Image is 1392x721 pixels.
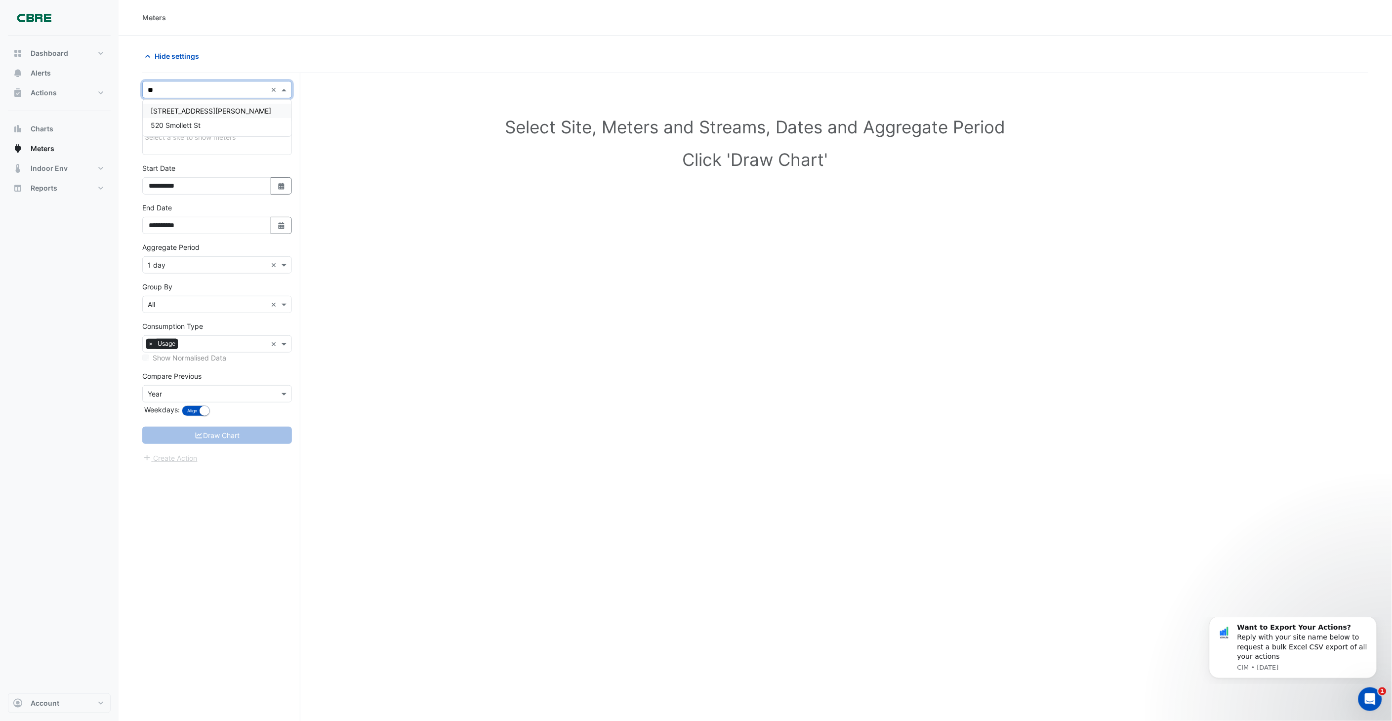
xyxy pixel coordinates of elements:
[43,6,157,14] b: Want to Export Your Actions?
[8,178,111,198] button: Reports
[22,8,38,24] img: Profile image for CIM
[142,163,175,173] label: Start Date
[31,144,54,154] span: Meters
[8,693,111,713] button: Account
[142,353,292,363] div: Select meters or streams to enable normalisation
[271,260,279,270] span: Clear
[151,121,201,129] span: 520 Smollett St
[271,299,279,310] span: Clear
[13,163,23,173] app-icon: Indoor Env
[271,339,279,349] span: Clear
[142,12,166,23] div: Meters
[142,202,172,213] label: End Date
[158,149,1352,170] h1: Click 'Draw Chart'
[277,182,286,190] fa-icon: Select Date
[13,48,23,58] app-icon: Dashboard
[31,48,68,58] span: Dashboard
[151,107,271,115] span: [STREET_ADDRESS][PERSON_NAME]
[8,159,111,178] button: Indoor Env
[43,5,175,44] div: Message content
[43,46,175,55] p: Message from CIM, sent 4w ago
[158,117,1352,137] h1: Select Site, Meters and Streams, Dates and Aggregate Period
[31,183,57,193] span: Reports
[12,8,56,28] img: Company Logo
[1194,617,1392,684] iframe: Intercom notifications message
[1358,687,1382,711] iframe: Intercom live chat
[1379,687,1387,695] span: 1
[13,183,23,193] app-icon: Reports
[142,404,180,415] label: Weekdays:
[31,698,59,708] span: Account
[13,124,23,134] app-icon: Charts
[8,63,111,83] button: Alerts
[31,163,68,173] span: Indoor Env
[31,124,53,134] span: Charts
[8,139,111,159] button: Meters
[13,68,23,78] app-icon: Alerts
[13,88,23,98] app-icon: Actions
[271,84,279,95] span: Clear
[142,281,172,292] label: Group By
[153,353,226,363] label: Show Normalised Data
[43,5,175,44] div: Reply with your site name below to request a bulk Excel CSV export of all your actions
[155,339,178,349] span: Usage
[8,83,111,103] button: Actions
[142,371,202,381] label: Compare Previous
[8,43,111,63] button: Dashboard
[8,119,111,139] button: Charts
[31,88,57,98] span: Actions
[142,321,203,331] label: Consumption Type
[31,68,51,78] span: Alerts
[155,51,199,61] span: Hide settings
[146,339,155,349] span: ×
[13,144,23,154] app-icon: Meters
[142,99,292,137] ng-dropdown-panel: Options list
[142,47,205,65] button: Hide settings
[142,453,198,461] app-escalated-ticket-create-button: Please correct errors first
[142,131,292,155] div: Click Update or Cancel in Details panel
[277,221,286,230] fa-icon: Select Date
[142,242,200,252] label: Aggregate Period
